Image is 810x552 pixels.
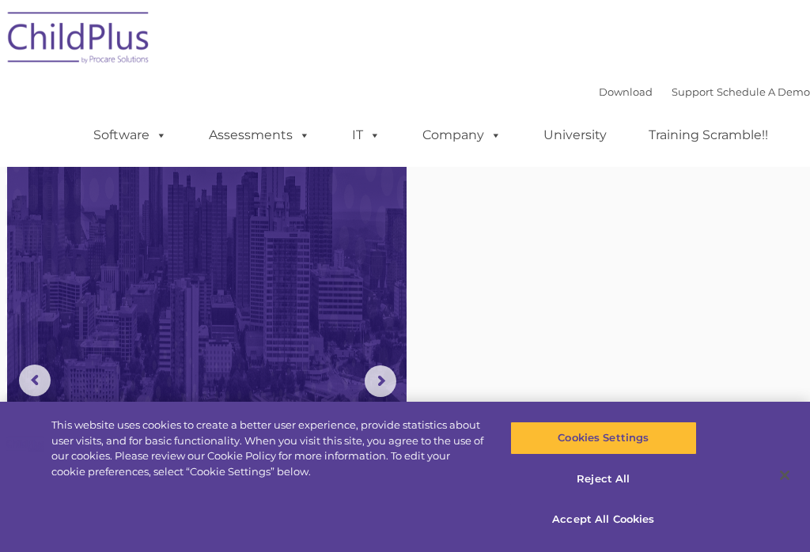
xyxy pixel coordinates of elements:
button: Accept All Cookies [510,503,697,536]
font: | [599,85,810,98]
a: Download [599,85,653,98]
a: Training Scramble!! [633,119,784,151]
a: Software [78,119,183,151]
a: IT [336,119,396,151]
button: Close [767,458,802,493]
a: University [528,119,623,151]
div: This website uses cookies to create a better user experience, provide statistics about user visit... [51,418,486,479]
a: Assessments [193,119,326,151]
button: Reject All [510,463,697,496]
a: Support [672,85,713,98]
button: Cookies Settings [510,422,697,455]
a: Schedule A Demo [717,85,810,98]
a: Company [407,119,517,151]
